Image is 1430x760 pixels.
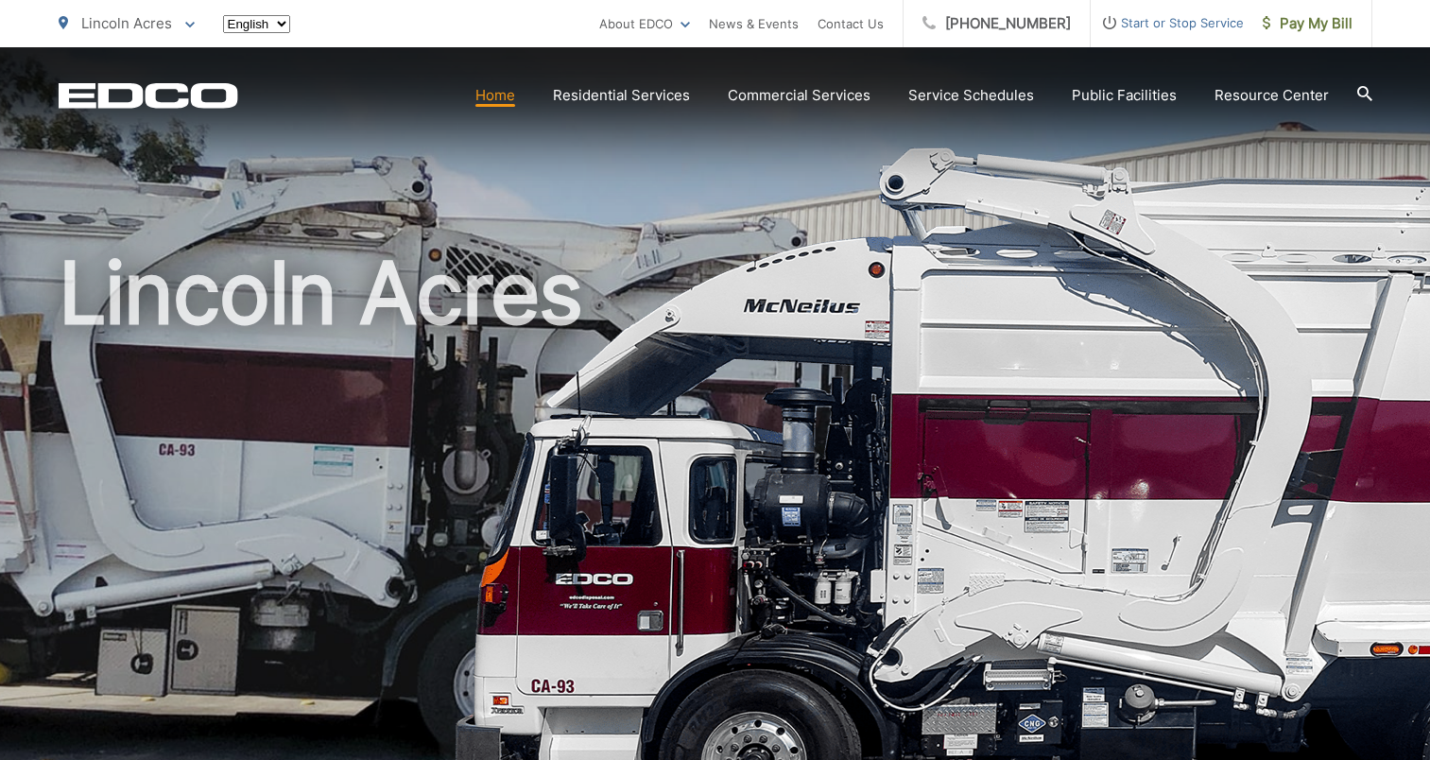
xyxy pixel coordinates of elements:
a: Resource Center [1215,84,1329,107]
a: Residential Services [553,84,690,107]
a: Service Schedules [908,84,1034,107]
a: Commercial Services [728,84,870,107]
a: About EDCO [599,12,690,35]
a: News & Events [709,12,799,35]
select: Select a language [223,15,290,33]
a: Public Facilities [1072,84,1177,107]
span: Lincoln Acres [81,14,172,32]
span: Pay My Bill [1263,12,1352,35]
a: Home [475,84,515,107]
a: Contact Us [818,12,884,35]
a: EDCD logo. Return to the homepage. [59,82,238,109]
